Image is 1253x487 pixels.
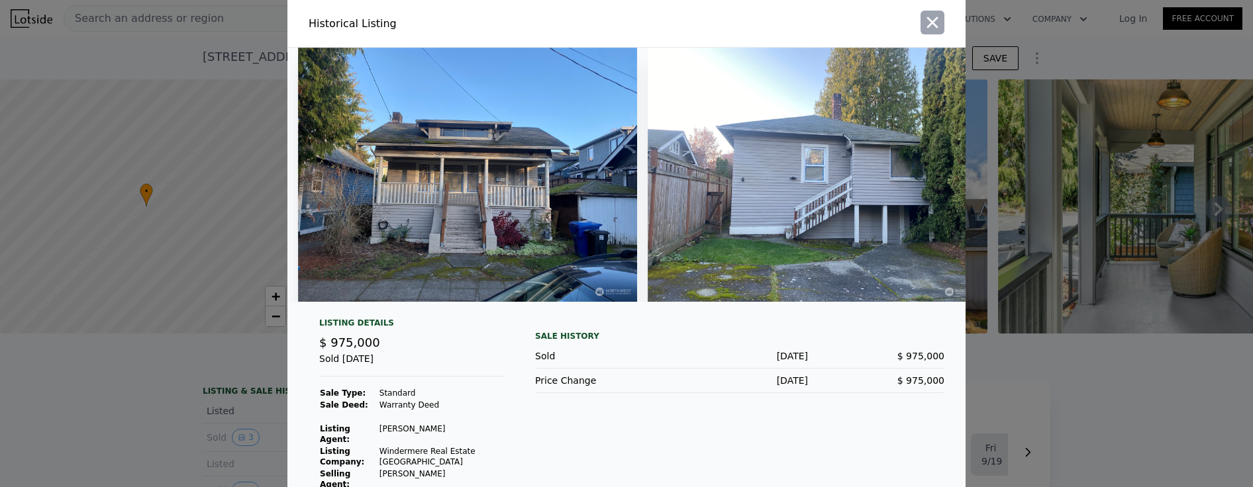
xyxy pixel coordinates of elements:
[319,335,380,349] span: $ 975,000
[379,423,503,445] td: [PERSON_NAME]
[319,352,503,376] div: Sold [DATE]
[535,328,944,344] div: Sale History
[379,387,503,399] td: Standard
[298,48,637,302] img: Property Img
[672,349,808,363] div: [DATE]
[897,375,944,386] span: $ 975,000
[897,351,944,361] span: $ 975,000
[379,399,503,411] td: Warranty Deed
[672,374,808,387] div: [DATE]
[320,447,364,466] strong: Listing Company:
[309,16,621,32] div: Historical Listing
[648,48,987,302] img: Property Img
[319,318,503,333] div: Listing Details
[379,445,503,468] td: Windermere Real Estate [GEOGRAPHIC_DATA]
[320,400,368,410] strong: Sale Deed:
[535,374,672,387] div: Price Change
[320,424,350,444] strong: Listing Agent:
[320,388,366,398] strong: Sale Type:
[535,349,672,363] div: Sold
